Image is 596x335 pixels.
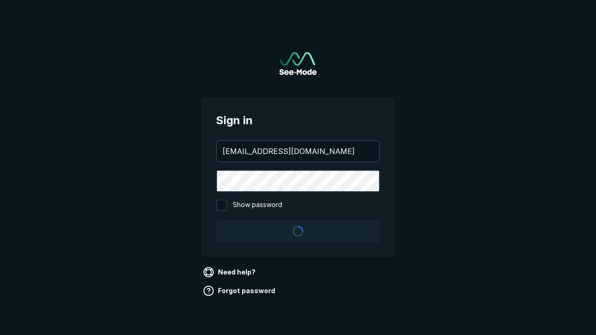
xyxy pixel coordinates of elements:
input: your@email.com [217,141,379,161]
img: See-Mode Logo [279,52,317,75]
a: Forgot password [201,283,279,298]
a: Go to sign in [279,52,317,75]
span: Show password [233,200,282,211]
a: Need help? [201,265,259,280]
span: Sign in [216,112,380,129]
